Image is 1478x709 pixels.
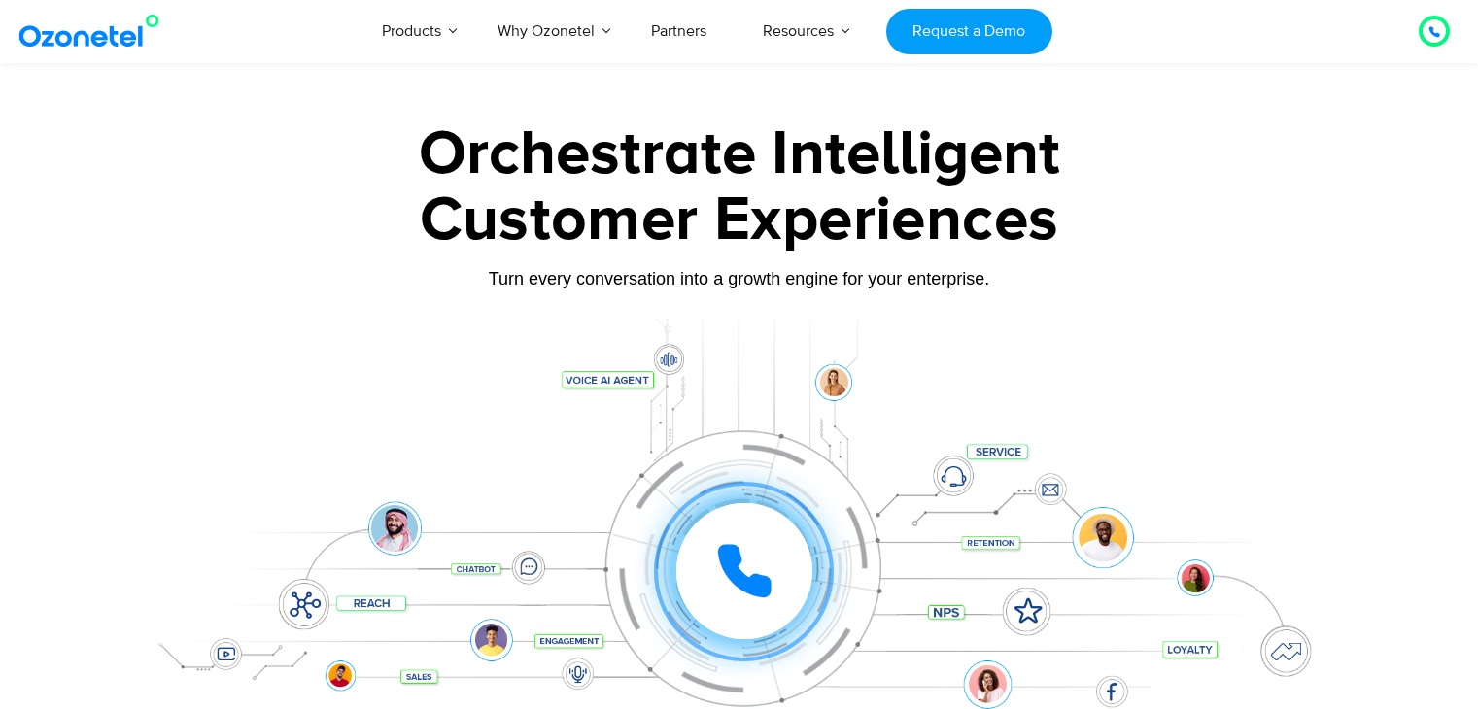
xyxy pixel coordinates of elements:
div: Customer Experiences [132,174,1347,267]
div: Turn every conversation into a growth engine for your enterprise. [132,268,1347,289]
div: Orchestrate Intelligent [132,123,1347,186]
a: Request a Demo [886,9,1052,54]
